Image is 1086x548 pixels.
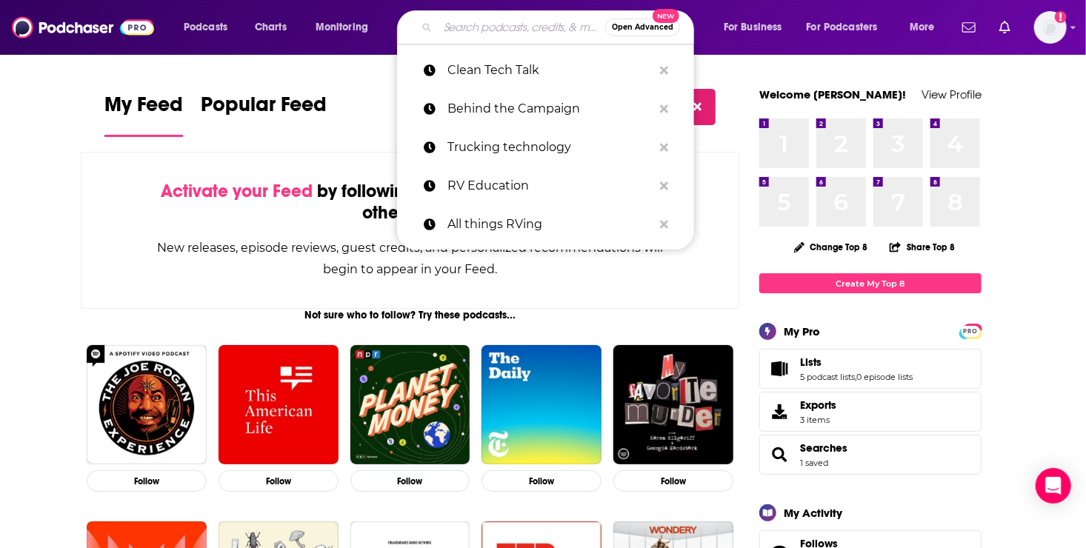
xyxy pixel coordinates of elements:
[962,325,979,336] a: PRO
[447,128,653,167] p: Trucking technology
[800,355,913,369] a: Lists
[764,358,794,379] a: Lists
[613,470,733,492] button: Follow
[1034,11,1067,44] span: Logged in as roneledotsonRAD
[797,16,899,39] button: open menu
[219,470,339,492] button: Follow
[724,17,782,38] span: For Business
[316,17,368,38] span: Monitoring
[800,458,828,468] a: 1 saved
[184,17,227,38] span: Podcasts
[800,441,847,455] a: Searches
[350,345,470,465] img: Planet Money
[156,181,664,224] div: by following Podcasts, Creators, Lists, and other Users!
[993,15,1016,40] a: Show notifications dropdown
[447,205,653,244] p: All things RVing
[855,372,856,382] span: ,
[962,326,979,337] span: PRO
[350,470,470,492] button: Follow
[956,15,982,40] a: Show notifications dropdown
[784,324,820,338] div: My Pro
[613,345,733,465] img: My Favorite Murder with Karen Kilgariff and Georgia Hardstark
[245,16,296,39] a: Charts
[899,16,953,39] button: open menu
[397,51,694,90] a: Clean Tech Talk
[447,90,653,128] p: Behind the Campaign
[784,506,842,520] div: My Activity
[397,205,694,244] a: All things RVing
[255,17,287,38] span: Charts
[87,470,207,492] button: Follow
[447,51,653,90] p: Clean Tech Talk
[87,345,207,465] img: The Joe Rogan Experience
[922,87,982,101] a: View Profile
[910,17,935,38] span: More
[219,345,339,465] img: This American Life
[104,92,183,137] a: My Feed
[856,372,913,382] a: 0 episode lists
[807,17,878,38] span: For Podcasters
[800,398,836,412] span: Exports
[81,309,739,321] div: Not sure who to follow? Try these podcasts...
[12,13,154,41] img: Podchaser - Follow, Share and Rate Podcasts
[759,273,982,293] a: Create My Top 8
[713,16,801,39] button: open menu
[785,238,877,256] button: Change Top 8
[411,10,708,44] div: Search podcasts, credits, & more...
[156,237,664,280] div: New releases, episode reviews, guest credits, and personalized recommendations will begin to appe...
[612,24,673,31] span: Open Advanced
[397,167,694,205] a: RV Education
[161,180,313,202] span: Activate your Feed
[653,9,679,23] span: New
[305,16,387,39] button: open menu
[764,401,794,422] span: Exports
[764,444,794,465] a: Searches
[482,470,602,492] button: Follow
[201,92,327,137] a: Popular Feed
[173,16,247,39] button: open menu
[759,435,982,475] span: Searches
[1034,11,1067,44] img: User Profile
[889,233,956,261] button: Share Top 8
[397,90,694,128] a: Behind the Campaign
[759,349,982,389] span: Lists
[605,19,680,36] button: Open AdvancedNew
[800,415,836,425] span: 3 items
[1034,11,1067,44] button: Show profile menu
[438,16,605,39] input: Search podcasts, credits, & more...
[800,355,822,369] span: Lists
[201,92,327,126] span: Popular Feed
[482,345,602,465] img: The Daily
[800,372,855,382] a: 5 podcast lists
[1055,11,1067,23] svg: Add a profile image
[104,92,183,126] span: My Feed
[447,167,653,205] p: RV Education
[397,128,694,167] a: Trucking technology
[1036,468,1071,504] div: Open Intercom Messenger
[759,87,906,101] a: Welcome [PERSON_NAME]!
[759,392,982,432] a: Exports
